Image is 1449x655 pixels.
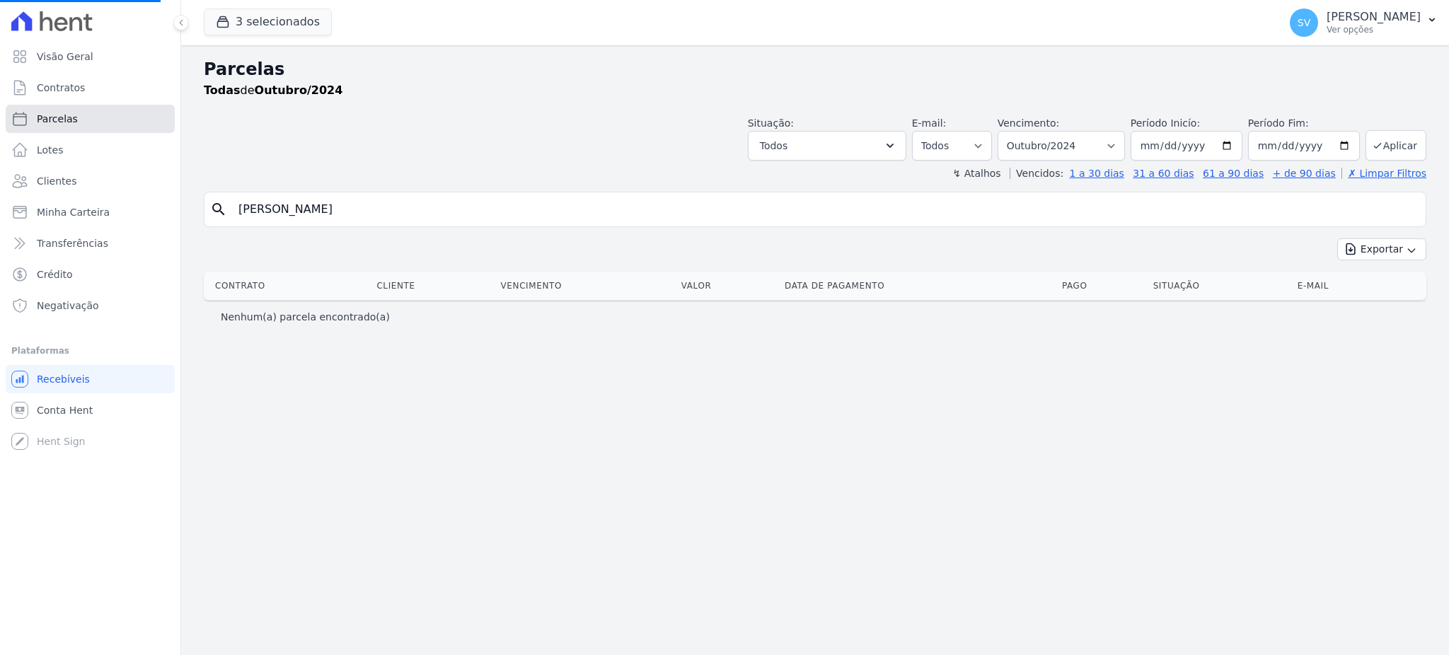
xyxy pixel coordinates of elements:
label: E-mail: [912,117,947,129]
button: Todos [748,131,906,161]
strong: Todas [204,83,241,97]
th: Contrato [204,272,371,300]
a: 61 a 90 dias [1203,168,1264,179]
th: Pago [1056,272,1148,300]
span: SV [1298,18,1310,28]
th: Valor [676,272,779,300]
a: 1 a 30 dias [1070,168,1124,179]
button: SV [PERSON_NAME] Ver opções [1278,3,1449,42]
span: Todos [760,137,787,154]
span: Contratos [37,81,85,95]
span: Minha Carteira [37,205,110,219]
a: Negativação [6,291,175,320]
label: Vencimento: [998,117,1059,129]
span: Visão Geral [37,50,93,64]
p: Ver opções [1327,24,1421,35]
label: Vencidos: [1010,168,1063,179]
a: Crédito [6,260,175,289]
a: 31 a 60 dias [1133,168,1194,179]
a: Lotes [6,136,175,164]
a: Recebíveis [6,365,175,393]
a: + de 90 dias [1273,168,1336,179]
a: Clientes [6,167,175,195]
a: Visão Geral [6,42,175,71]
span: Clientes [37,174,76,188]
label: Situação: [748,117,794,129]
p: Nenhum(a) parcela encontrado(a) [221,310,390,324]
strong: Outubro/2024 [255,83,343,97]
div: Plataformas [11,342,169,359]
span: Negativação [37,298,99,313]
i: search [210,201,227,218]
span: Transferências [37,236,108,250]
h2: Parcelas [204,57,1426,82]
label: Período Inicío: [1131,117,1200,129]
th: E-mail [1292,272,1398,300]
p: de [204,82,342,99]
th: Situação [1148,272,1292,300]
th: Cliente [371,272,495,300]
button: Aplicar [1366,130,1426,161]
a: Contratos [6,74,175,102]
span: Parcelas [37,112,78,126]
span: Recebíveis [37,372,90,386]
p: [PERSON_NAME] [1327,10,1421,24]
a: Minha Carteira [6,198,175,226]
span: Crédito [37,267,73,282]
th: Vencimento [495,272,676,300]
button: 3 selecionados [204,8,332,35]
button: Exportar [1337,238,1426,260]
span: Conta Hent [37,403,93,417]
th: Data de Pagamento [779,272,1056,300]
label: Período Fim: [1248,116,1360,131]
span: Lotes [37,143,64,157]
a: ✗ Limpar Filtros [1341,168,1426,179]
a: Conta Hent [6,396,175,424]
a: Parcelas [6,105,175,133]
label: ↯ Atalhos [952,168,1000,179]
a: Transferências [6,229,175,257]
input: Buscar por nome do lote ou do cliente [230,195,1420,224]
